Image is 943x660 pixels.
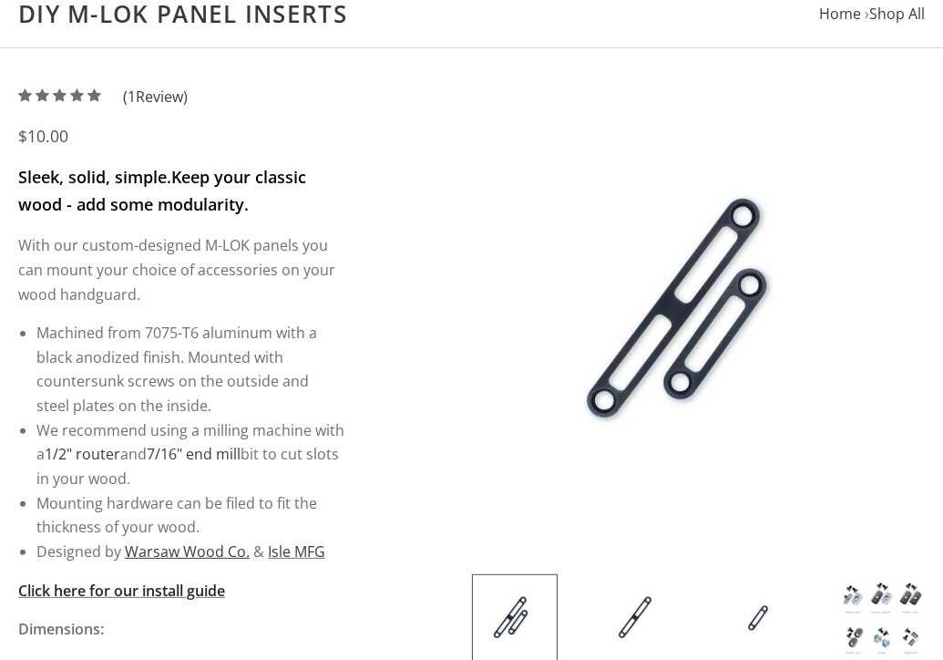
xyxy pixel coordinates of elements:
[869,4,925,24] a: Shop All
[865,2,925,26] li: ›
[18,235,335,304] span: With our custom-designed M-LOK panels you can mount your choice of accessories on your wood handg...
[45,444,120,464] a: 1/2" router
[128,87,136,107] span: 1
[123,85,188,109] span: ( Review)
[125,541,250,562] a: Warsaw Wood Co.
[268,541,325,562] a: Isle MFG
[147,444,241,464] a: 7/16" end mill
[36,491,344,540] li: Mounting hardware can be filed to fit the thickness of your wood.
[36,418,344,491] li: We recommend using a milling machine with a and bit to cut slots in your wood.
[36,321,344,418] li: Machined from 7075-T6 aluminum with a black anodized finish. Mounted with countersunk screws on t...
[18,581,225,601] a: Click here for our install guide
[819,4,861,24] a: Home
[18,125,68,147] span: $10.00
[472,85,926,539] img: DIY M-LOK Panel Inserts
[36,540,344,564] li: Designed by &
[18,166,171,188] strong: Sleek, solid, simple.
[18,619,104,639] strong: Dimensions:
[18,87,188,107] a: (1Review)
